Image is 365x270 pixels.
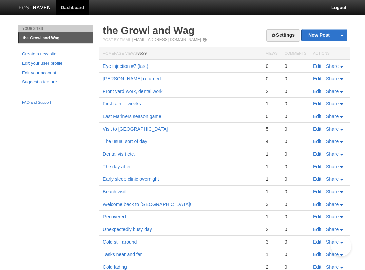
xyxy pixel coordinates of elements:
a: the Growl and Wag [19,33,93,43]
span: Share [326,126,339,132]
iframe: Help Scout Beacon - Open [331,236,351,256]
span: Share [326,239,339,245]
li: Your Sites [18,25,93,32]
a: Edit [313,151,321,157]
a: Edit [313,139,321,144]
div: 1 [266,163,277,170]
div: 4 [266,138,277,144]
div: 0 [285,76,306,82]
span: Share [326,114,339,119]
a: Cold still around [103,239,137,245]
div: 0 [266,113,277,119]
span: Share [326,139,339,144]
a: [EMAIL_ADDRESS][DOMAIN_NAME] [132,37,201,42]
div: 0 [285,239,306,245]
div: 0 [285,88,306,94]
a: Cold fading [103,264,127,270]
div: 0 [285,176,306,182]
div: 0 [285,251,306,257]
a: New Post [302,29,347,41]
span: Share [326,76,339,81]
th: Views [262,47,281,60]
div: 0 [266,76,277,82]
a: the Growl and Wag [103,25,195,36]
a: Edit [313,114,321,119]
a: Edit [313,176,321,182]
a: Dental visit etc. [103,151,135,157]
span: 8659 [137,51,147,56]
a: Beach visit [103,189,126,194]
a: First rain in weeks [103,101,141,107]
div: 3 [266,239,277,245]
th: Homepage Views [99,47,262,60]
div: 2 [266,88,277,94]
a: Front yard work, dental work [103,89,163,94]
div: 0 [285,101,306,107]
a: Eye injection #7 (last) [103,63,148,69]
a: Edit [313,189,321,194]
div: 0 [285,226,306,232]
span: Share [326,189,339,194]
div: 0 [285,214,306,220]
div: 0 [285,201,306,207]
div: 2 [266,264,277,270]
a: Edit [313,239,321,245]
div: 0 [285,126,306,132]
div: 0 [285,138,306,144]
span: Share [326,63,339,69]
a: Edit [313,164,321,169]
a: Edit [313,201,321,207]
a: Edit [313,101,321,107]
div: 0 [285,189,306,195]
div: 1 [266,176,277,182]
span: Share [326,227,339,232]
span: Post by Email [103,38,131,42]
a: Edit your user profile [22,60,89,67]
a: Edit [313,63,321,69]
a: Edit [313,214,321,219]
div: 0 [285,151,306,157]
a: Edit [313,89,321,94]
a: Edit [313,252,321,257]
a: Edit your account [22,70,89,77]
th: Actions [310,47,350,60]
a: Suggest a feature [22,79,89,86]
img: Posthaven-bar [19,6,51,11]
div: 1 [266,151,277,157]
div: 2 [266,226,277,232]
div: 1 [266,101,277,107]
span: Share [326,201,339,207]
a: Edit [313,76,321,81]
a: Unexpectedly busy day [103,227,152,232]
div: 0 [266,63,277,69]
a: FAQ and Support [22,100,89,106]
div: 0 [285,163,306,170]
a: Create a new site [22,51,89,58]
a: Edit [313,227,321,232]
div: 3 [266,201,277,207]
a: Early sleep clinic overnight [103,176,159,182]
a: The usual sort of day [103,139,147,144]
span: Share [326,214,339,219]
div: 5 [266,126,277,132]
a: Recovered [103,214,126,219]
a: Welcome back to [GEOGRAPHIC_DATA]! [103,201,191,207]
span: Share [326,264,339,270]
span: Share [326,151,339,157]
span: Share [326,89,339,94]
span: Share [326,164,339,169]
th: Comments [281,47,310,60]
a: Edit [313,126,321,132]
a: Settings [266,29,300,42]
a: Last Mariners season game [103,114,161,119]
a: The day after [103,164,131,169]
span: Share [326,252,339,257]
div: 1 [266,214,277,220]
div: 0 [285,113,306,119]
a: Visit to [GEOGRAPHIC_DATA] [103,126,168,132]
span: Share [326,176,339,182]
div: 1 [266,189,277,195]
div: 0 [285,63,306,69]
a: [PERSON_NAME] returned [103,76,161,81]
span: Share [326,101,339,107]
